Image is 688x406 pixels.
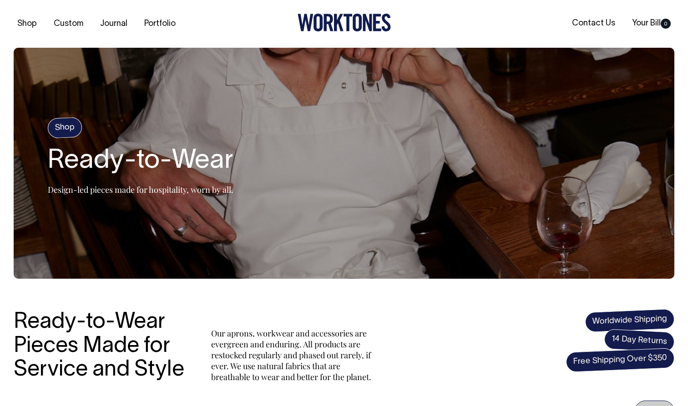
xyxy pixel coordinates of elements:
p: Design-led pieces made for hospitality, worn by all. [48,184,233,195]
h4: Shop [47,117,82,138]
h3: Ready-to-Wear Pieces Made for Service and Style [14,311,191,382]
span: Worldwide Shipping [585,309,675,332]
p: Our aprons, workwear and accessories are evergreen and enduring. All products are restocked regul... [211,328,375,382]
a: Journal [96,16,131,31]
span: Free Shipping Over $350 [566,348,675,372]
h2: Ready-to-Wear [48,147,233,176]
span: 14 Day Returns [604,329,675,352]
a: Custom [50,16,87,31]
a: Portfolio [141,16,179,31]
a: Shop [14,16,40,31]
a: Your Bill0 [628,16,674,31]
span: 0 [661,19,671,29]
a: Contact Us [568,16,619,31]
